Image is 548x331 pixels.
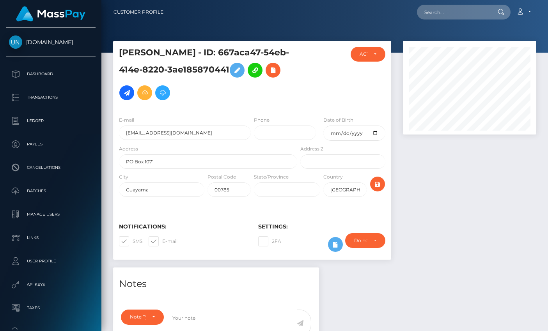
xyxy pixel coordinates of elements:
[119,277,313,291] h4: Notes
[207,173,236,181] label: Postal Code
[6,298,96,318] a: Taxes
[6,275,96,294] a: API Keys
[258,223,386,230] h6: Settings:
[9,255,92,267] p: User Profile
[9,138,92,150] p: Payees
[254,173,289,181] label: State/Province
[6,39,96,46] span: [DOMAIN_NAME]
[300,145,323,152] label: Address 2
[6,64,96,84] a: Dashboard
[258,236,281,246] label: 2FA
[6,181,96,201] a: Batches
[149,236,177,246] label: E-mail
[6,205,96,224] a: Manage Users
[9,68,92,80] p: Dashboard
[16,6,85,21] img: MassPay Logo
[119,85,134,100] a: Initiate Payout
[9,92,92,103] p: Transactions
[9,232,92,244] p: Links
[9,115,92,127] p: Ledger
[9,209,92,220] p: Manage Users
[6,251,96,271] a: User Profile
[6,88,96,107] a: Transactions
[254,117,270,124] label: Phone
[6,135,96,154] a: Payees
[114,4,163,20] a: Customer Profile
[345,233,386,248] button: Do not require
[121,310,164,324] button: Note Type
[119,117,134,124] label: E-mail
[323,173,343,181] label: Country
[6,111,96,131] a: Ledger
[9,162,92,173] p: Cancellations
[9,302,92,314] p: Taxes
[323,117,353,124] label: Date of Birth
[119,223,247,230] h6: Notifications:
[6,158,96,177] a: Cancellations
[9,279,92,290] p: API Keys
[119,145,138,152] label: Address
[360,51,367,57] div: ACTIVE
[119,47,293,104] h5: [PERSON_NAME] - ID: 667aca47-54eb-414e-8220-3ae185870441
[354,237,368,244] div: Do not require
[417,5,490,19] input: Search...
[119,236,142,246] label: SMS
[351,47,385,62] button: ACTIVE
[130,314,146,320] div: Note Type
[119,173,128,181] label: City
[9,35,22,49] img: Unlockt.me
[9,185,92,197] p: Batches
[6,228,96,248] a: Links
